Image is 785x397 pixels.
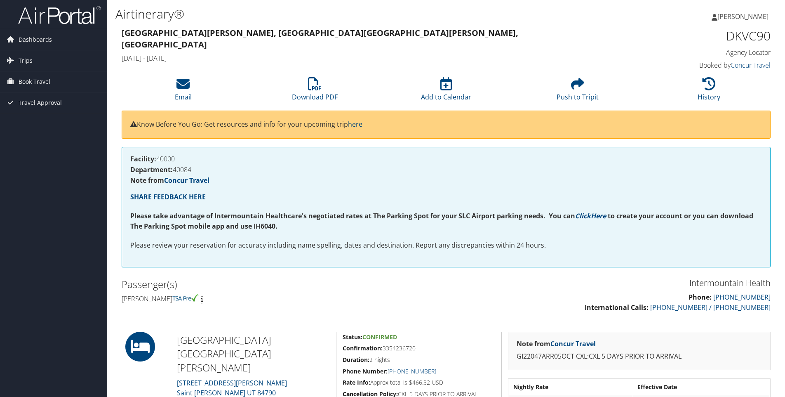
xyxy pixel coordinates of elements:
[177,333,330,375] h2: [GEOGRAPHIC_DATA] [GEOGRAPHIC_DATA][PERSON_NAME]
[130,165,173,174] strong: Department:
[388,367,436,375] a: [PHONE_NUMBER]
[122,54,605,63] h4: [DATE] - [DATE]
[130,176,209,185] strong: Note from
[689,293,712,302] strong: Phone:
[618,27,771,45] h1: DKVC90
[130,192,206,201] a: SHARE FEEDBACK HERE
[509,380,632,395] th: Nightly Rate
[130,119,762,130] p: Know Before You Go: Get resources and info for your upcoming trip
[343,344,495,352] h5: 3354236720
[517,339,596,348] strong: Note from
[585,303,649,312] strong: International Calls:
[175,82,192,102] a: Email
[292,82,338,102] a: Download PDF
[130,154,156,163] strong: Facility:
[343,344,383,352] strong: Confirmation:
[421,82,471,102] a: Add to Calendar
[650,303,771,312] a: [PHONE_NUMBER] / [PHONE_NUMBER]
[164,176,209,185] a: Concur Travel
[712,4,777,29] a: [PERSON_NAME]
[115,5,556,23] h1: Airtinerary®
[348,120,362,129] a: here
[575,211,591,220] a: Click
[172,294,199,302] img: tsa-precheck.png
[591,211,606,220] a: Here
[130,211,575,220] strong: Please take advantage of Intermountain Healthcare's negotiated rates at The Parking Spot for your...
[343,356,369,364] strong: Duration:
[122,294,440,303] h4: [PERSON_NAME]
[343,356,495,364] h5: 2 nights
[19,29,52,50] span: Dashboards
[343,378,495,387] h5: Approx total is $466.32 USD
[731,61,771,70] a: Concur Travel
[19,50,33,71] span: Trips
[130,156,762,162] h4: 40000
[122,277,440,291] h2: Passenger(s)
[698,82,720,102] a: History
[452,277,771,289] h3: Intermountain Health
[717,12,769,21] span: [PERSON_NAME]
[517,351,762,362] p: GI22047ARR05OCT CXL:CXL 5 DAYS PRIOR TO ARRIVAL
[19,92,62,113] span: Travel Approval
[122,27,518,50] strong: [GEOGRAPHIC_DATA][PERSON_NAME], [GEOGRAPHIC_DATA] [GEOGRAPHIC_DATA][PERSON_NAME], [GEOGRAPHIC_DATA]
[550,339,596,348] a: Concur Travel
[343,367,388,375] strong: Phone Number:
[130,166,762,173] h4: 40084
[362,333,397,341] span: Confirmed
[18,5,101,25] img: airportal-logo.png
[618,48,771,57] h4: Agency Locator
[633,380,769,395] th: Effective Date
[343,333,362,341] strong: Status:
[19,71,50,92] span: Book Travel
[713,293,771,302] a: [PHONE_NUMBER]
[557,82,599,102] a: Push to Tripit
[130,240,762,251] p: Please review your reservation for accuracy including name spelling, dates and destination. Repor...
[618,61,771,70] h4: Booked by
[343,378,370,386] strong: Rate Info:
